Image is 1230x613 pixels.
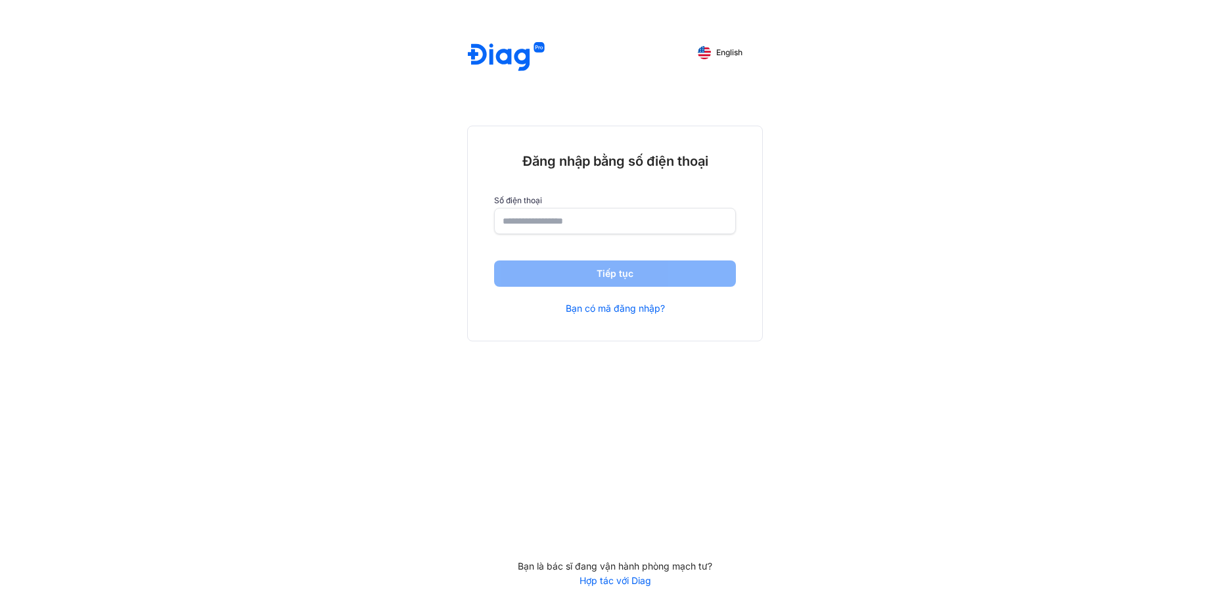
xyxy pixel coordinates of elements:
[716,48,742,57] span: English
[566,303,665,314] a: Bạn có mã đăng nhập?
[468,42,545,73] img: logo
[467,560,763,572] div: Bạn là bác sĩ đang vận hành phòng mạch tư?
[467,575,763,587] a: Hợp tác với Diag
[689,42,752,63] button: English
[494,153,736,170] div: Đăng nhập bằng số điện thoại
[698,46,711,59] img: English
[494,260,736,287] button: Tiếp tục
[494,196,736,205] label: Số điện thoại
